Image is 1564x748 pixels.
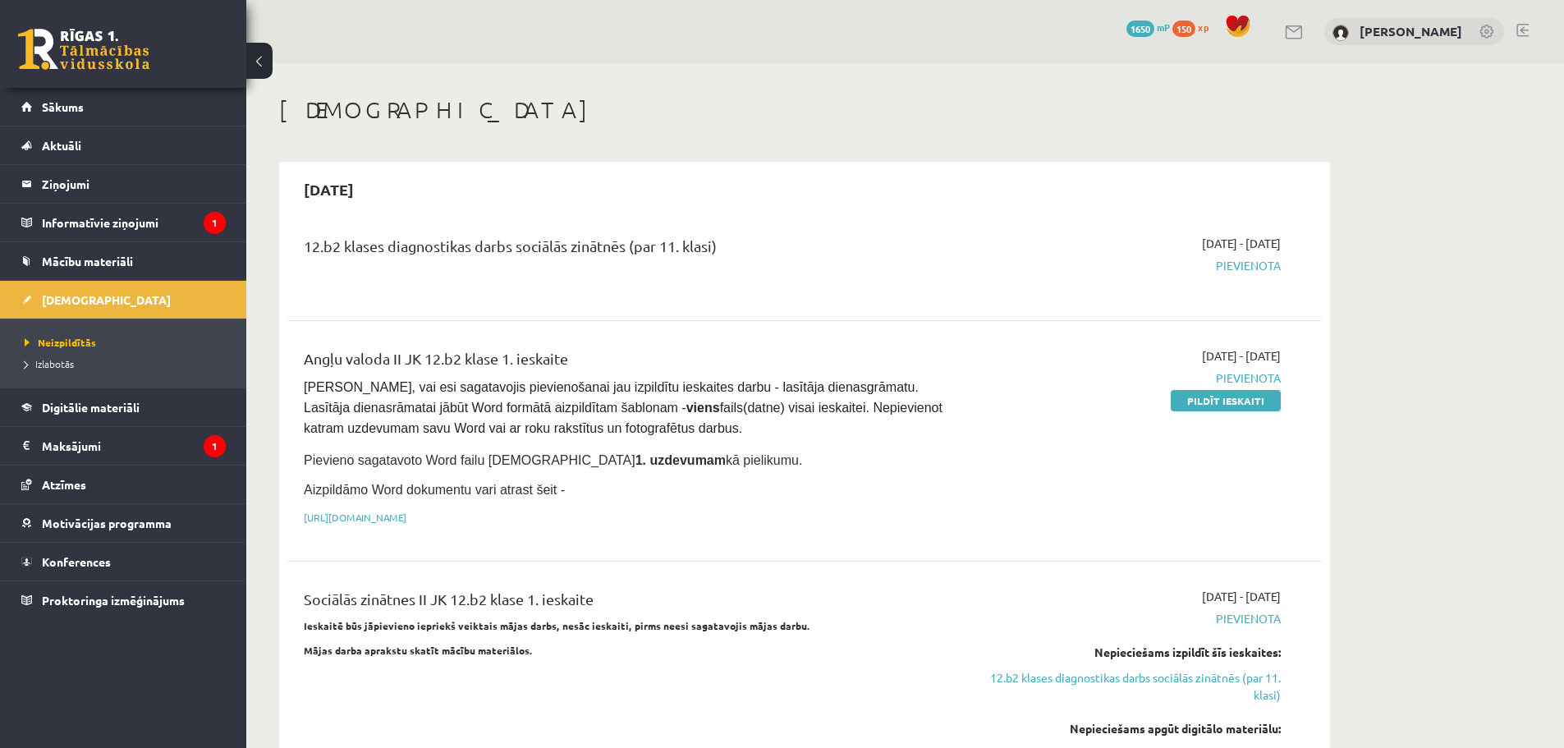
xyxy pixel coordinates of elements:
[635,453,726,467] strong: 1. uzdevumam
[42,99,84,114] span: Sākums
[21,388,226,426] a: Digitālie materiāli
[1332,25,1349,41] img: Emīls Ozoliņš
[971,369,1281,387] span: Pievienota
[42,165,226,203] legend: Ziņojumi
[1202,588,1281,605] span: [DATE] - [DATE]
[304,380,946,435] span: [PERSON_NAME], vai esi sagatavojis pievienošanai jau izpildītu ieskaites darbu - lasītāja dienasg...
[971,610,1281,627] span: Pievienota
[971,257,1281,274] span: Pievienota
[204,212,226,234] i: 1
[21,165,226,203] a: Ziņojumi
[304,235,947,265] div: 12.b2 klases diagnostikas darbs sociālās zinātnēs (par 11. klasi)
[21,242,226,280] a: Mācību materiāli
[1360,23,1462,39] a: [PERSON_NAME]
[971,669,1281,704] a: 12.b2 klases diagnostikas darbs sociālās zinātnēs (par 11. klasi)
[42,292,171,307] span: [DEMOGRAPHIC_DATA]
[21,126,226,164] a: Aktuāli
[42,138,81,153] span: Aktuāli
[1171,390,1281,411] a: Pildīt ieskaiti
[304,619,810,632] strong: Ieskaitē būs jāpievieno iepriekš veiktais mājas darbs, nesāc ieskaiti, pirms neesi sagatavojis mā...
[1198,21,1209,34] span: xp
[304,483,565,497] span: Aizpildāmo Word dokumentu vari atrast šeit -
[42,593,185,608] span: Proktoringa izmēģinājums
[686,401,720,415] strong: viens
[1172,21,1195,37] span: 150
[42,427,226,465] legend: Maksājumi
[21,281,226,319] a: [DEMOGRAPHIC_DATA]
[304,453,802,467] span: Pievieno sagatavoto Word failu [DEMOGRAPHIC_DATA] kā pielikumu.
[21,504,226,542] a: Motivācijas programma
[21,427,226,465] a: Maksājumi1
[304,511,406,524] a: [URL][DOMAIN_NAME]
[25,336,96,349] span: Neizpildītās
[25,357,74,370] span: Izlabotās
[1126,21,1154,37] span: 1650
[21,543,226,581] a: Konferences
[287,170,370,209] h2: [DATE]
[25,335,230,350] a: Neizpildītās
[1202,347,1281,365] span: [DATE] - [DATE]
[42,400,140,415] span: Digitālie materiāli
[971,644,1281,661] div: Nepieciešams izpildīt šīs ieskaites:
[21,581,226,619] a: Proktoringa izmēģinājums
[1172,21,1217,34] a: 150 xp
[42,554,111,569] span: Konferences
[25,356,230,371] a: Izlabotās
[971,720,1281,737] div: Nepieciešams apgūt digitālo materiālu:
[1126,21,1170,34] a: 1650 mP
[42,254,133,268] span: Mācību materiāli
[21,466,226,503] a: Atzīmes
[304,588,947,618] div: Sociālās zinātnes II JK 12.b2 klase 1. ieskaite
[304,347,947,378] div: Angļu valoda II JK 12.b2 klase 1. ieskaite
[21,204,226,241] a: Informatīvie ziņojumi1
[1157,21,1170,34] span: mP
[42,516,172,530] span: Motivācijas programma
[204,435,226,457] i: 1
[42,204,226,241] legend: Informatīvie ziņojumi
[21,88,226,126] a: Sākums
[304,644,533,657] strong: Mājas darba aprakstu skatīt mācību materiālos.
[279,96,1330,124] h1: [DEMOGRAPHIC_DATA]
[18,29,149,70] a: Rīgas 1. Tālmācības vidusskola
[1202,235,1281,252] span: [DATE] - [DATE]
[42,477,86,492] span: Atzīmes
